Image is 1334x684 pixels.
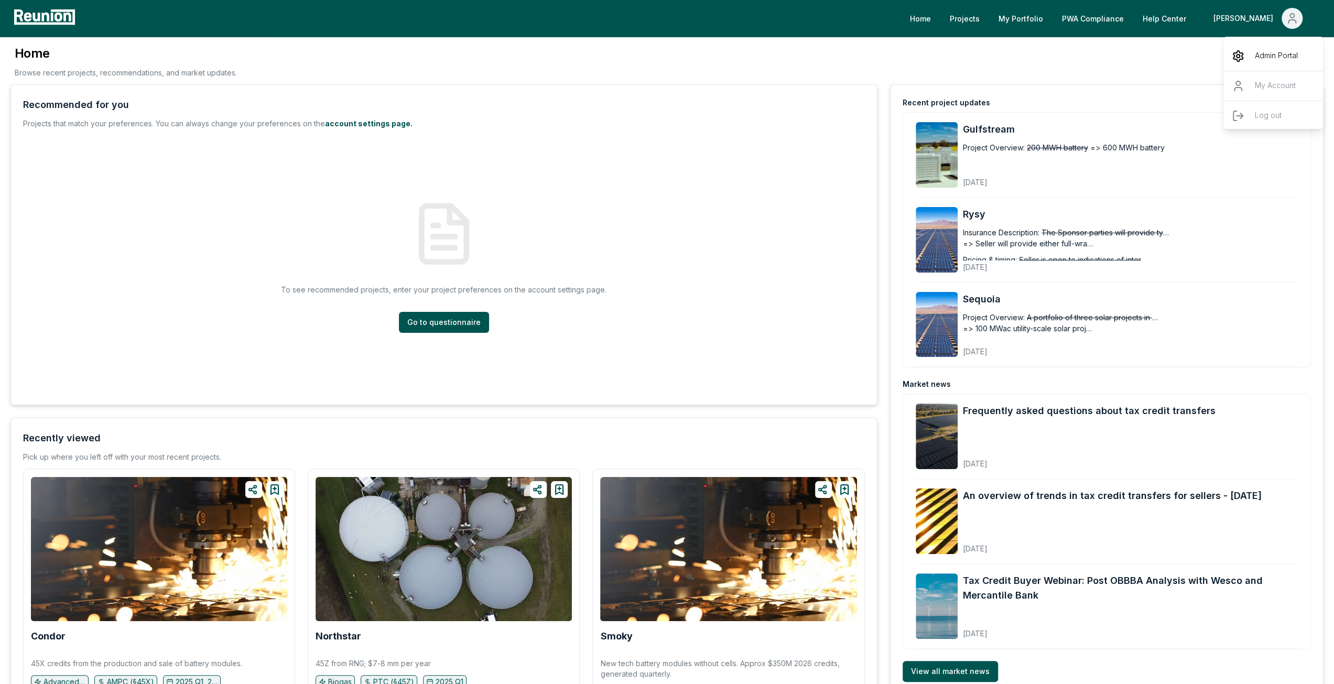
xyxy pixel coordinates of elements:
span: A portfolio of three solar projects in construction totaling 285MW and located in [US_STATE], [US... [1027,312,1158,323]
span: The Sponsor parties will provide typical tax credit indemnities. Project will also include insura... [1042,227,1173,238]
a: Northstar [316,631,361,642]
a: Sequoia [963,292,1298,307]
a: Condor [31,631,66,642]
img: Tax Credit Buyer Webinar: Post OBBBA Analysis with Wesco and Mercantile Bank [916,573,958,639]
div: [DATE] [963,451,1216,469]
nav: Main [902,8,1324,29]
img: Sequoia [916,292,958,357]
img: Gulfstream [916,122,958,188]
div: Project Overview: [963,312,1025,323]
a: Smoky [600,631,632,642]
div: [DATE] [963,339,1133,357]
a: Admin Portal [1223,41,1324,71]
div: [PERSON_NAME] [1223,41,1324,135]
p: Browse recent projects, recommendations, and market updates. [15,67,237,78]
div: [DATE] [963,536,1262,554]
div: Market news [903,379,951,389]
span: => Seller will provide either full-wrap insurance or indemnity up to 1.20x the total transferred ... [963,238,1094,249]
p: New tech battery modules without cells. Approx $350M 2026 credits, generated quarterly. [600,658,856,679]
a: Tax Credit Buyer Webinar: Post OBBBA Analysis with Wesco and Mercantile Bank [963,573,1298,603]
div: [DATE] [963,621,1298,639]
button: [PERSON_NAME] [1205,8,1311,29]
a: Home [902,8,939,29]
p: Log out [1255,110,1282,122]
p: 45Z from RNG; $7-8 mm per year [316,658,431,669]
p: To see recommended projects, enter your project preferences on the account settings page. [281,284,606,295]
span: => 100 MWac utility-scale solar project located in [US_STATE] [963,323,1094,334]
a: Gulfstream [963,122,1298,137]
a: Frequently asked questions about tax credit transfers [963,404,1216,418]
a: Rysy [963,207,1298,222]
div: [DATE] [963,169,1133,188]
a: View all market news [903,661,998,682]
img: Condor [31,477,287,621]
div: Insurance Description: [963,227,1039,238]
a: My Portfolio [990,8,1051,29]
a: PWA Compliance [1054,8,1132,29]
p: Admin Portal [1255,50,1298,62]
a: Projects [941,8,988,29]
img: Northstar [316,477,572,621]
img: Frequently asked questions about tax credit transfers [916,404,958,469]
span: Projects that match your preferences. You can always change your preferences on the [23,119,325,128]
a: account settings page. [325,119,413,128]
span: => 600 MWH battery [1090,142,1165,153]
div: [PERSON_NAME] [1213,8,1277,29]
p: 45X credits from the production and sale of battery modules. [31,658,242,669]
div: Recent project updates [903,97,990,108]
img: An overview of trends in tax credit transfers for sellers - September 2025 [916,488,958,554]
span: 200 MWH battery [1027,142,1088,153]
div: Project Overview: [963,142,1025,153]
div: Pick up where you left off with your most recent projects. [23,452,221,462]
a: An overview of trends in tax credit transfers for sellers - [DATE] [963,488,1262,503]
div: Recommended for you [23,97,129,112]
h3: Home [15,45,237,62]
img: Rysy [916,207,958,273]
div: Recently viewed [23,431,101,446]
a: Go to questionnaire [399,312,489,333]
div: [DATE] [963,254,1133,273]
a: Help Center [1134,8,1195,29]
img: Smoky [600,477,856,621]
p: My Account [1255,80,1296,92]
